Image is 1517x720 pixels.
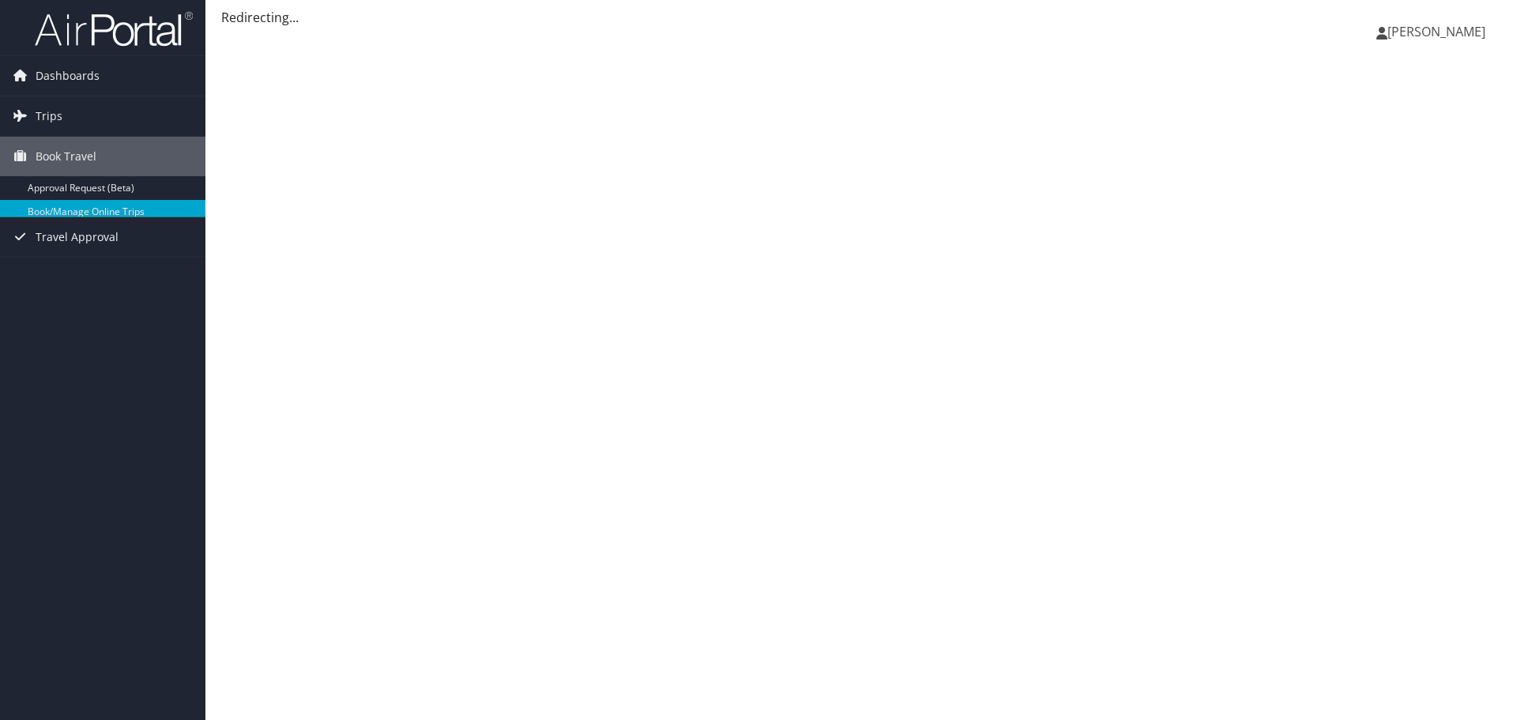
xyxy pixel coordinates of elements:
[36,217,119,257] span: Travel Approval
[36,96,62,136] span: Trips
[1376,8,1501,55] a: [PERSON_NAME]
[1387,23,1485,40] span: [PERSON_NAME]
[221,8,1501,27] div: Redirecting...
[36,56,100,96] span: Dashboards
[35,10,193,47] img: airportal-logo.png
[36,137,96,176] span: Book Travel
